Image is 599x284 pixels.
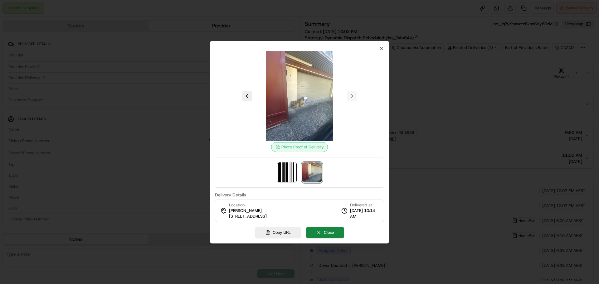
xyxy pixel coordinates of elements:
button: Copy URL [255,227,301,238]
img: photo_proof_of_delivery image [255,51,344,141]
img: photo_proof_of_delivery image [302,162,322,182]
span: [DATE] 10:14 AM [350,208,379,219]
span: Delivered at [350,202,379,208]
span: Location [229,202,245,208]
span: [PERSON_NAME] [229,208,262,214]
span: [STREET_ADDRESS] [229,214,267,219]
img: barcode_scan_on_pickup image [277,162,297,182]
div: Photo Proof of Delivery [271,142,328,152]
button: Close [306,227,344,238]
label: Delivery Details [215,193,384,197]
